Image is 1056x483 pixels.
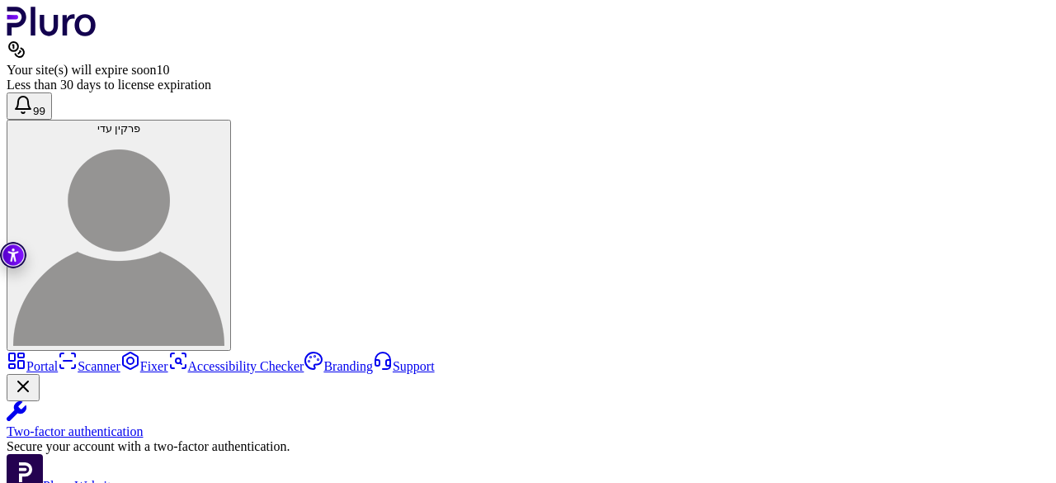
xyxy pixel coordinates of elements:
[373,359,435,373] a: Support
[13,135,224,346] img: פרקין עדי
[304,359,373,373] a: Branding
[33,105,45,117] span: 99
[156,63,169,77] span: 10
[7,63,1049,78] div: Your site(s) will expire soon
[7,359,58,373] a: Portal
[7,424,1049,439] div: Two-factor authentication
[168,359,304,373] a: Accessibility Checker
[120,359,168,373] a: Fixer
[7,25,97,39] a: Logo
[58,359,120,373] a: Scanner
[97,122,141,135] span: פרקין עדי
[7,92,52,120] button: Open notifications, you have 409 new notifications
[7,374,40,401] button: Close Two-factor authentication notification
[7,120,231,351] button: פרקין עדיפרקין עדי
[7,439,1049,454] div: Secure your account with a two-factor authentication.
[7,401,1049,439] a: Two-factor authentication
[7,78,1049,92] div: Less than 30 days to license expiration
